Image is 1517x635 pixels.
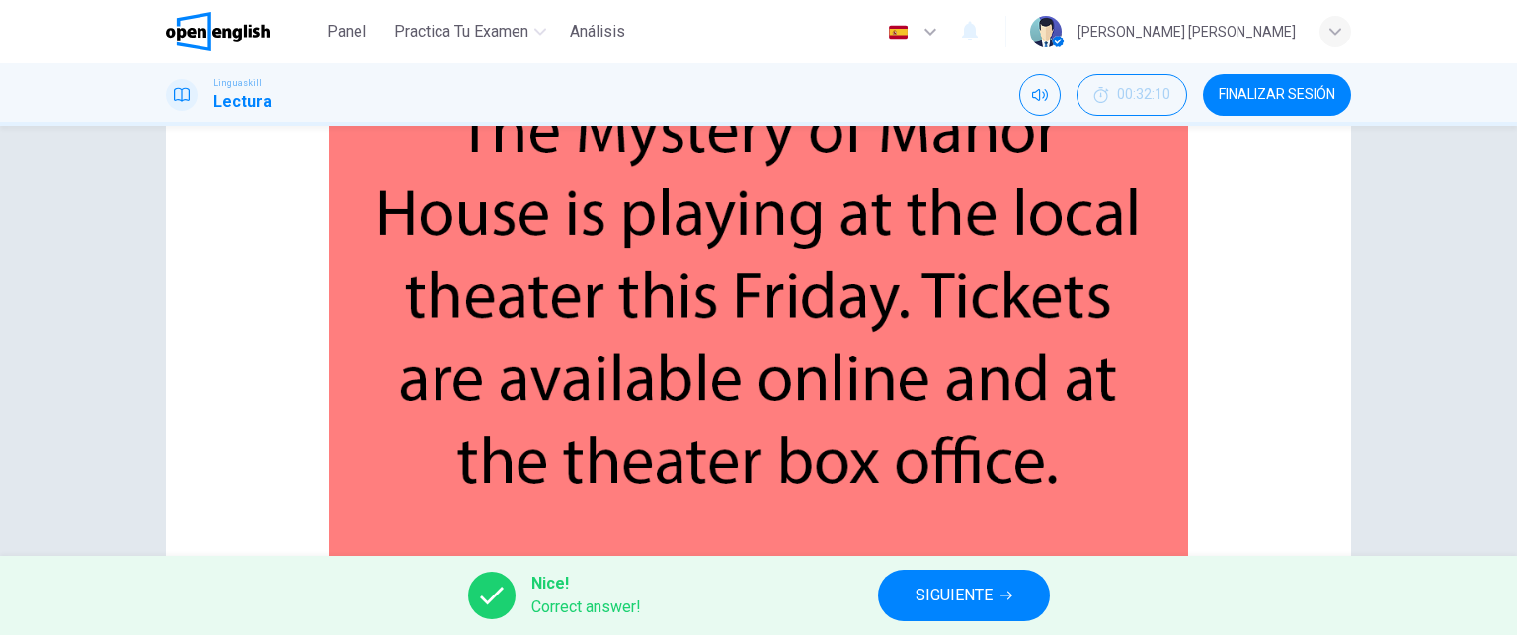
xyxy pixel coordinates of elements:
span: Análisis [570,20,625,43]
img: OpenEnglish logo [166,12,270,51]
span: Panel [327,20,366,43]
span: 00:32:10 [1117,87,1170,103]
button: Panel [315,14,378,49]
button: Análisis [562,14,633,49]
button: SIGUIENTE [878,570,1050,621]
span: Nice! [531,572,641,595]
button: Practica tu examen [386,14,554,49]
button: FINALIZAR SESIÓN [1203,74,1351,116]
button: 00:32:10 [1077,74,1187,116]
span: FINALIZAR SESIÓN [1219,87,1335,103]
span: Linguaskill [213,76,262,90]
img: Profile picture [1030,16,1062,47]
span: Correct answer! [531,595,641,619]
a: OpenEnglish logo [166,12,315,51]
div: Ocultar [1077,74,1187,116]
span: SIGUIENTE [916,582,993,609]
span: Practica tu examen [394,20,528,43]
h1: Lectura [213,90,272,114]
img: es [886,25,911,40]
div: Silenciar [1019,74,1061,116]
div: [PERSON_NAME] [PERSON_NAME] [1078,20,1296,43]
